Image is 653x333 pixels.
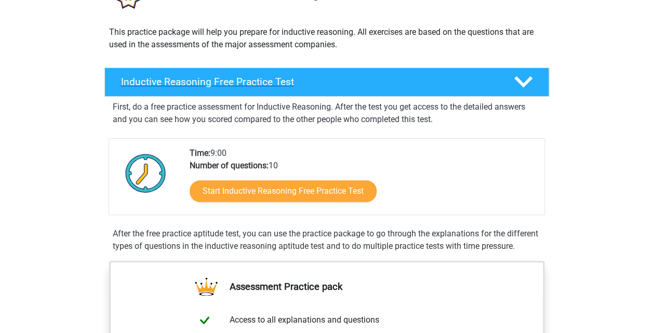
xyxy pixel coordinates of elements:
[190,161,269,170] b: Number of questions:
[109,26,544,51] p: This practice package will help you prepare for inductive reasoning. All exercises are based on t...
[100,68,553,97] a: Inductive Reasoning Free Practice Test
[109,228,545,252] div: After the free practice aptitude test, you can use the practice package to go through the explana...
[182,147,544,215] div: 9:00 10
[190,148,210,158] b: Time:
[119,147,172,199] img: Clock
[121,76,497,88] h4: Inductive Reasoning Free Practice Test
[190,180,377,202] a: Start Inductive Reasoning Free Practice Test
[113,101,541,126] p: First, do a free practice assessment for Inductive Reasoning. After the test you get access to th...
